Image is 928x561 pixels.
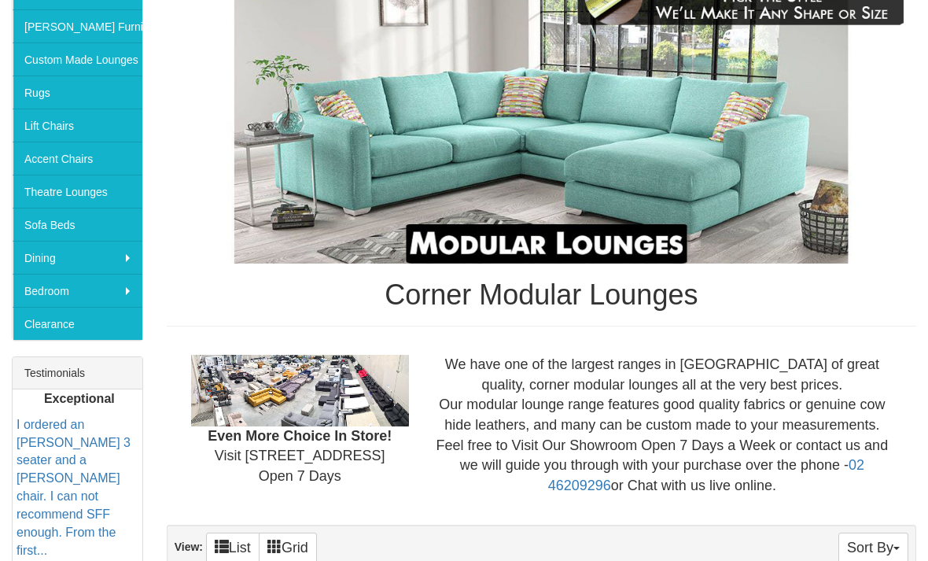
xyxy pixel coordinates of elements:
[44,392,115,405] b: Exceptional
[175,541,203,553] strong: View:
[13,307,142,340] a: Clearance
[421,355,904,496] div: We have one of the largest ranges in [GEOGRAPHIC_DATA] of great quality, corner modular lounges a...
[208,428,392,444] b: Even More Choice In Store!
[191,355,409,426] img: Showroom
[179,355,421,487] div: Visit [STREET_ADDRESS] Open 7 Days
[13,109,142,142] a: Lift Chairs
[13,208,142,241] a: Sofa Beds
[13,357,142,389] div: Testimonials
[13,76,142,109] a: Rugs
[13,42,142,76] a: Custom Made Lounges
[13,9,142,42] a: [PERSON_NAME] Furniture
[17,418,131,557] a: I ordered an [PERSON_NAME] 3 seater and a [PERSON_NAME] chair. I can not recommend SFF enough. Fr...
[13,274,142,307] a: Bedroom
[13,241,142,274] a: Dining
[13,175,142,208] a: Theatre Lounges
[13,142,142,175] a: Accent Chairs
[167,279,916,311] h1: Corner Modular Lounges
